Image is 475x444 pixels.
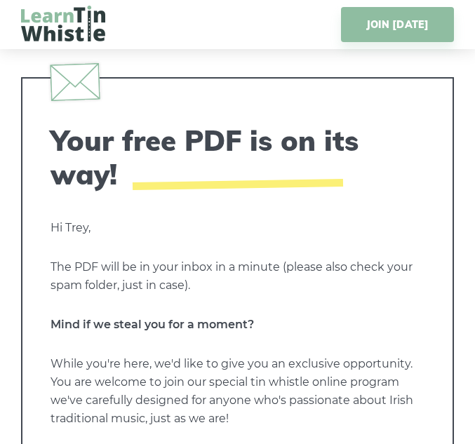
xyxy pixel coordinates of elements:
[51,123,424,191] h2: Your free PDF is on its way!
[51,355,424,428] p: While you're here, we'd like to give you an exclusive opportunity. You are welcome to join our sp...
[51,318,254,331] strong: Mind if we steal you for a moment?
[51,258,424,295] p: The PDF will be in your inbox in a minute (please also check your spam folder, just in case).
[50,63,100,101] img: envelope.svg
[21,6,105,41] img: LearnTinWhistle.com
[51,219,424,237] p: Hi Trey,
[341,7,454,42] a: JOIN [DATE]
